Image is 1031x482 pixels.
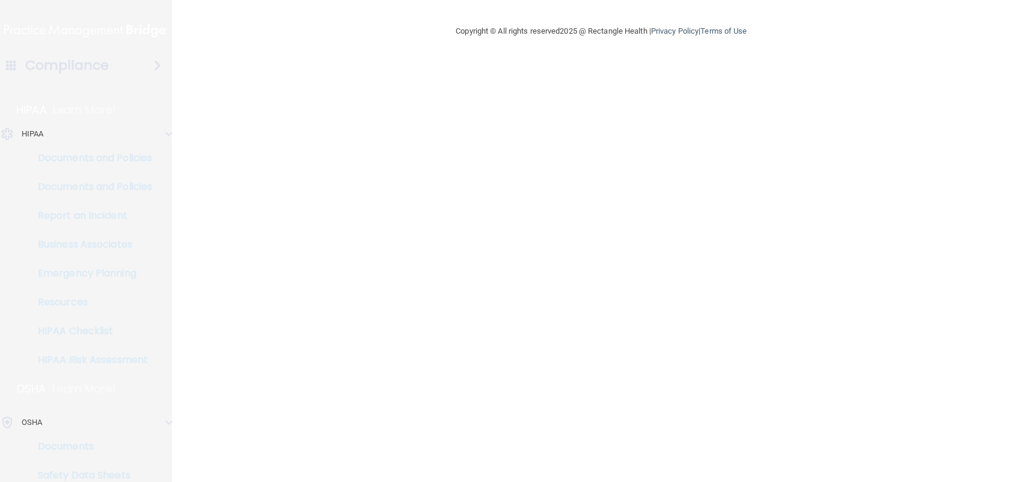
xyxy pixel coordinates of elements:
[8,354,172,366] p: HIPAA Risk Assessment
[16,103,47,117] p: HIPAA
[651,26,699,35] a: Privacy Policy
[8,441,172,453] p: Documents
[8,325,172,337] p: HIPAA Checklist
[8,152,172,164] p: Documents and Policies
[8,210,172,222] p: Report an Incident
[52,382,116,396] p: Learn More!
[22,127,44,141] p: HIPAA
[53,103,117,117] p: Learn More!
[700,26,747,35] a: Terms of Use
[4,19,168,43] img: PMB logo
[8,181,172,193] p: Documents and Policies
[8,296,172,308] p: Resources
[8,267,172,279] p: Emergency Planning
[8,469,172,481] p: Safety Data Sheets
[25,57,109,74] h4: Compliance
[382,12,821,50] div: Copyright © All rights reserved 2025 @ Rectangle Health | |
[16,382,46,396] p: OSHA
[22,415,42,430] p: OSHA
[8,239,172,251] p: Business Associates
